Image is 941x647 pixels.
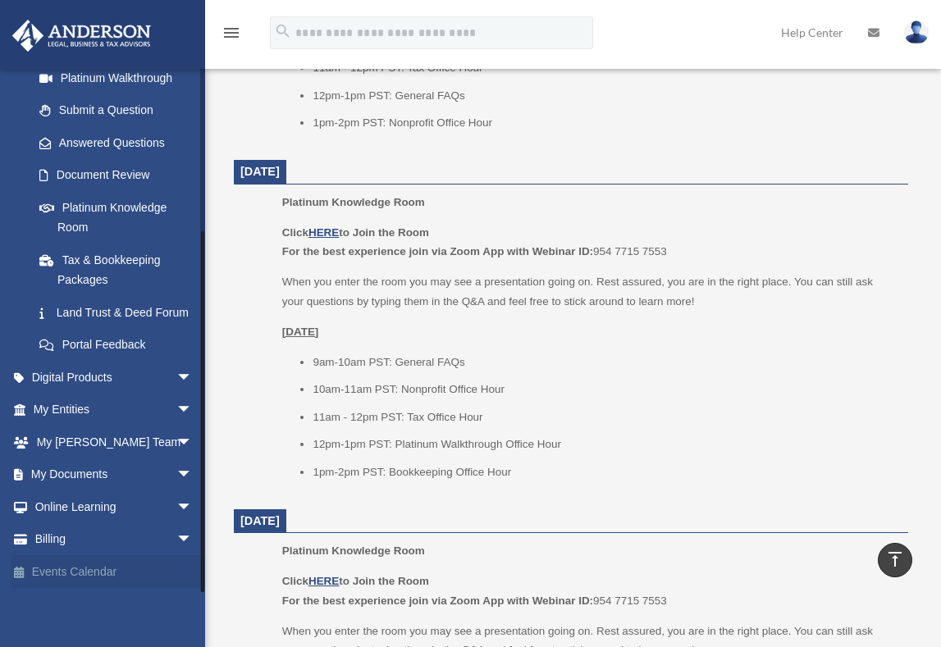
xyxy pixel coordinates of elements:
a: My Documentsarrow_drop_down [11,458,217,491]
u: [DATE] [282,326,319,338]
a: Digital Productsarrow_drop_down [11,361,217,394]
li: 10am-11am PST: Nonprofit Office Hour [313,380,897,399]
li: 11am - 12pm PST: Tax Office Hour [313,408,897,427]
a: Submit a Question [23,94,217,127]
a: Document Review [23,159,217,192]
p: 954 7715 7553 [282,572,897,610]
li: 1pm-2pm PST: Bookkeeping Office Hour [313,462,897,482]
img: Anderson Advisors Platinum Portal [7,20,156,52]
a: Portal Feedback [23,329,217,362]
b: Click to Join the Room [282,226,429,239]
a: HERE [308,575,339,587]
a: menu [222,29,241,43]
a: Platinum Knowledge Room [23,191,209,244]
span: [DATE] [240,165,280,178]
span: arrow_drop_down [176,426,209,459]
span: arrow_drop_down [176,361,209,394]
a: My [PERSON_NAME] Teamarrow_drop_down [11,426,217,458]
a: Answered Questions [23,126,217,159]
span: [DATE] [240,514,280,527]
span: arrow_drop_down [176,523,209,557]
p: 954 7715 7553 [282,223,897,262]
span: arrow_drop_down [176,490,209,524]
span: Platinum Knowledge Room [282,544,425,557]
a: Platinum Walkthrough [23,62,217,94]
b: Click to Join the Room [282,575,429,587]
a: Land Trust & Deed Forum [23,296,217,329]
li: 12pm-1pm PST: Platinum Walkthrough Office Hour [313,435,897,454]
i: menu [222,23,241,43]
li: 12pm-1pm PST: General FAQs [313,86,897,106]
span: Platinum Knowledge Room [282,196,425,208]
a: Billingarrow_drop_down [11,523,217,556]
p: When you enter the room you may see a presentation going on. Rest assured, you are in the right p... [282,272,897,311]
img: User Pic [904,21,929,44]
i: search [274,22,292,40]
span: arrow_drop_down [176,458,209,492]
i: vertical_align_top [885,549,905,569]
a: vertical_align_top [878,543,912,577]
a: Online Learningarrow_drop_down [11,490,217,523]
span: arrow_drop_down [176,394,209,427]
li: 1pm-2pm PST: Nonprofit Office Hour [313,113,897,133]
b: For the best experience join via Zoom App with Webinar ID: [282,245,593,257]
a: My Entitiesarrow_drop_down [11,394,217,426]
a: Tax & Bookkeeping Packages [23,244,217,296]
b: For the best experience join via Zoom App with Webinar ID: [282,595,593,607]
a: HERE [308,226,339,239]
li: 9am-10am PST: General FAQs [313,353,897,372]
a: Events Calendar [11,555,217,588]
